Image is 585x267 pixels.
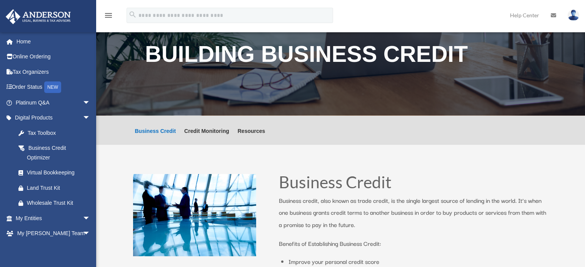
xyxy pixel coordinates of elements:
[11,196,102,211] a: Wholesale Trust Kit
[3,9,73,24] img: Anderson Advisors Platinum Portal
[11,180,102,196] a: Land Trust Kit
[11,141,98,165] a: Business Credit Optimizer
[5,49,102,65] a: Online Ordering
[5,110,102,126] a: Digital Productsarrow_drop_down
[104,13,113,20] a: menu
[5,80,102,95] a: Order StatusNEW
[279,174,548,194] h1: Business Credit
[83,226,98,242] span: arrow_drop_down
[279,237,548,250] p: Benefits of Establishing Business Credit:
[83,95,98,111] span: arrow_drop_down
[27,183,92,193] div: Land Trust Kit
[27,143,88,162] div: Business Credit Optimizer
[83,241,98,257] span: arrow_drop_down
[11,125,102,141] a: Tax Toolbox
[5,34,102,49] a: Home
[27,168,92,177] div: Virtual Bookkeeping
[5,241,102,256] a: My Documentsarrow_drop_down
[44,81,61,93] div: NEW
[5,211,102,226] a: My Entitiesarrow_drop_down
[83,110,98,126] span: arrow_drop_down
[27,198,92,208] div: Wholesale Trust Kit
[238,128,265,145] a: Resources
[184,128,229,145] a: Credit Monitoring
[5,226,102,241] a: My [PERSON_NAME] Teamarrow_drop_down
[5,64,102,80] a: Tax Organizers
[133,174,256,256] img: business people talking in office
[145,43,536,70] h1: Building Business Credit
[104,11,113,20] i: menu
[135,128,176,145] a: Business Credit
[279,194,548,238] p: Business credit, also known as trade credit, is the single largest source of lending in the world...
[83,211,98,226] span: arrow_drop_down
[27,128,92,138] div: Tax Toolbox
[568,10,579,21] img: User Pic
[128,10,137,19] i: search
[11,165,102,181] a: Virtual Bookkeeping
[5,95,102,110] a: Platinum Q&Aarrow_drop_down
